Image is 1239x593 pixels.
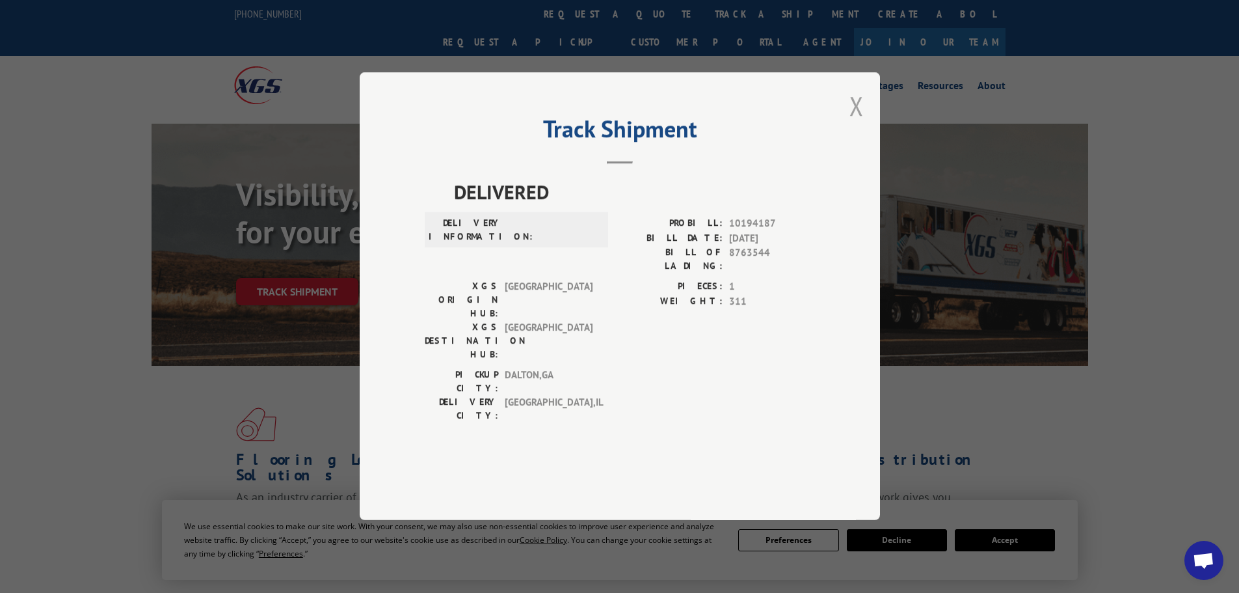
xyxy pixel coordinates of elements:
[505,396,593,423] span: [GEOGRAPHIC_DATA] , IL
[425,321,498,362] label: XGS DESTINATION HUB:
[505,321,593,362] span: [GEOGRAPHIC_DATA]
[729,294,815,309] span: 311
[620,231,723,246] label: BILL DATE:
[849,89,864,123] button: Close modal
[620,294,723,309] label: WEIGHT:
[620,246,723,273] label: BILL OF LADING:
[1184,541,1223,580] div: Open chat
[425,120,815,145] h2: Track Shipment
[505,368,593,396] span: DALTON , GA
[729,217,815,232] span: 10194187
[425,368,498,396] label: PICKUP CITY:
[620,280,723,295] label: PIECES:
[729,231,815,246] span: [DATE]
[429,217,502,244] label: DELIVERY INFORMATION:
[425,280,498,321] label: XGS ORIGIN HUB:
[454,178,815,207] span: DELIVERED
[729,280,815,295] span: 1
[729,246,815,273] span: 8763544
[505,280,593,321] span: [GEOGRAPHIC_DATA]
[425,396,498,423] label: DELIVERY CITY:
[620,217,723,232] label: PROBILL:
